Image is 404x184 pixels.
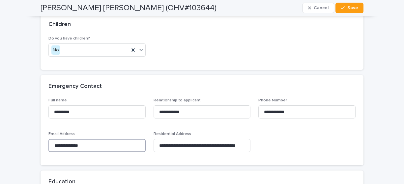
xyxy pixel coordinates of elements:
[48,98,67,102] span: Full name
[154,98,201,102] span: Relationship to applicant
[51,45,60,55] div: No
[314,6,329,10] span: Cancel
[48,21,71,28] h2: Children
[48,132,75,136] span: Email Address
[347,6,358,10] span: Save
[41,3,216,13] h2: [PERSON_NAME] [PERSON_NAME] (OHV#103644)
[48,37,90,40] span: Do you have children?
[258,98,287,102] span: Phone Number
[335,3,363,13] button: Save
[303,3,334,13] button: Cancel
[154,132,191,136] span: Residential Address
[48,83,102,90] h2: Emergency Contact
